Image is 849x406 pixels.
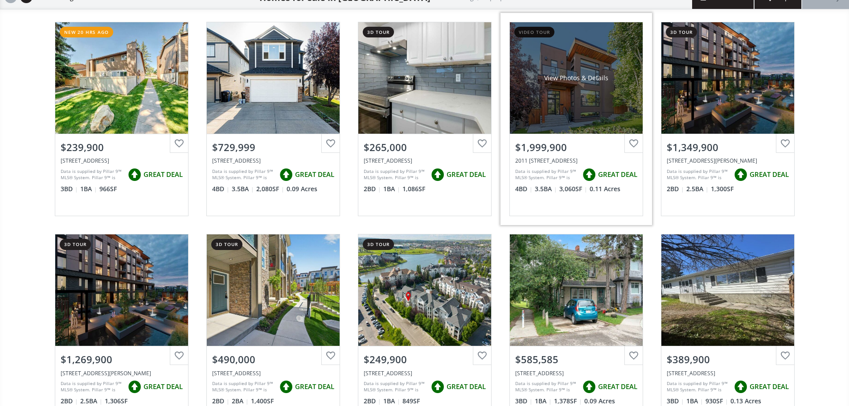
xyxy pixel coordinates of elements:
img: rating icon [732,166,750,184]
img: rating icon [429,378,447,396]
span: 2,080 SF [256,185,284,193]
span: GREAT DEAL [295,382,334,391]
span: 2 BD [212,397,230,406]
div: $585,585 [515,353,637,366]
div: 2117 81St Street SW #151, Calgary, AB T3H 6H5 [212,369,334,377]
div: Data is supplied by Pillar 9™ MLS® System. Pillar 9™ is the owner of the copyright in its MLS® Sy... [667,380,730,394]
div: 4185 Norford Avenue NW #204, Calgary, AB T2L 2K7 [61,369,183,377]
a: $729,999[STREET_ADDRESS]Data is supplied by Pillar 9™ MLS® System. Pillar 9™ is the owner of the ... [197,13,349,225]
span: GREAT DEAL [750,170,789,179]
span: 2.5 BA [80,397,103,406]
img: rating icon [126,378,144,396]
span: GREAT DEAL [144,170,183,179]
span: 0.09 Acres [584,397,615,406]
div: Data is supplied by Pillar 9™ MLS® System. Pillar 9™ is the owner of the copyright in its MLS® Sy... [364,380,427,394]
a: new 20 hrs ago$239,900[STREET_ADDRESS]Data is supplied by Pillar 9™ MLS® System. Pillar 9™ is the... [46,13,197,225]
span: 2.5 BA [686,185,709,193]
span: 1 BA [686,397,703,406]
div: 2452 28 Avenue SW, Calgary, AB T2T 1L1 [515,369,637,377]
span: 849 SF [402,397,420,406]
img: rating icon [580,166,598,184]
span: 4 BD [515,185,533,193]
img: rating icon [580,378,598,396]
span: 3 BD [61,185,78,193]
img: rating icon [277,378,295,396]
div: $239,900 [61,140,183,154]
div: Data is supplied by Pillar 9™ MLS® System. Pillar 9™ is the owner of the copyright in its MLS® Sy... [364,168,427,181]
span: 3.5 BA [535,185,557,193]
span: 2 BD [364,397,381,406]
div: Data is supplied by Pillar 9™ MLS® System. Pillar 9™ is the owner of the copyright in its MLS® Sy... [61,168,123,181]
a: 3d tour$265,000[STREET_ADDRESS]Data is supplied by Pillar 9™ MLS® System. Pillar 9™ is the owner ... [349,13,500,225]
span: 3,060 SF [559,185,587,193]
span: 1,306 SF [105,397,127,406]
span: 0.11 Acres [590,185,620,193]
img: rating icon [277,166,295,184]
div: 128 Huntwell Road NE, Calgary, AB T2K5S9 [667,369,789,377]
span: 4 BD [212,185,230,193]
div: $1,269,900 [61,353,183,366]
span: 1,400 SF [251,397,274,406]
div: 4180 Kovitz Avenue NW #206, Calgary, AB T2L 2K7 [667,157,789,164]
span: 1 BA [80,185,97,193]
span: 966 SF [99,185,117,193]
div: Data is supplied by Pillar 9™ MLS® System. Pillar 9™ is the owner of the copyright in its MLS® Sy... [212,380,275,394]
span: GREAT DEAL [447,382,486,391]
span: 2 BD [364,185,381,193]
span: 3 BD [667,397,684,406]
span: 0.09 Acres [287,185,317,193]
span: GREAT DEAL [598,382,637,391]
span: 0.13 Acres [730,397,761,406]
span: 2 BD [61,397,78,406]
div: 2011 29 Avenue SW, Calgary, AB T2T 1N4 [515,157,637,164]
div: 17 Country Village Bay NE #1303, Calgary, AB T3K 5Z3 [364,369,486,377]
span: 1 BA [383,397,400,406]
span: GREAT DEAL [447,170,486,179]
span: 2 BD [667,185,684,193]
a: video tourView Photos & Details$1,999,9002011 [STREET_ADDRESS]Data is supplied by Pillar 9™ MLS® ... [500,13,652,225]
span: 1,300 SF [711,185,734,193]
span: 1,086 SF [402,185,425,193]
span: 1 BA [535,397,552,406]
div: $1,999,900 [515,140,637,154]
img: rating icon [429,166,447,184]
a: 3d tour$1,349,900[STREET_ADDRESS][PERSON_NAME]Data is supplied by Pillar 9™ MLS® System. Pillar 9... [652,13,804,225]
div: Data is supplied by Pillar 9™ MLS® System. Pillar 9™ is the owner of the copyright in its MLS® Sy... [667,168,730,181]
span: GREAT DEAL [295,170,334,179]
span: GREAT DEAL [598,170,637,179]
span: 1,378 SF [554,397,582,406]
div: 5404 10 Avenue SE #112, Calgary, AB T2A5G4 [61,157,183,164]
span: 2 BA [232,397,249,406]
img: rating icon [732,378,750,396]
div: View Photos & Details [544,74,608,82]
span: 1 BA [383,185,400,193]
div: Data is supplied by Pillar 9™ MLS® System. Pillar 9™ is the owner of the copyright in its MLS® Sy... [61,380,123,394]
span: GREAT DEAL [750,382,789,391]
span: 3.5 BA [232,185,254,193]
div: 2520 Palliser Drive SW #1005, Calgary, AB T2V 4S9 [364,157,486,164]
div: Data is supplied by Pillar 9™ MLS® System. Pillar 9™ is the owner of the copyright in its MLS® Sy... [515,380,578,394]
div: Data is supplied by Pillar 9™ MLS® System. Pillar 9™ is the owner of the copyright in its MLS® Sy... [212,168,275,181]
div: Data is supplied by Pillar 9™ MLS® System. Pillar 9™ is the owner of the copyright in its MLS® Sy... [515,168,578,181]
div: 57 Saddlecrest Park NE, Calgary, AB T3J 5L4 [212,157,334,164]
div: $265,000 [364,140,486,154]
span: 930 SF [705,397,728,406]
div: $1,349,900 [667,140,789,154]
img: rating icon [126,166,144,184]
div: $729,999 [212,140,334,154]
span: GREAT DEAL [144,382,183,391]
div: $389,900 [667,353,789,366]
div: $490,000 [212,353,334,366]
span: 3 BD [515,397,533,406]
div: $249,900 [364,353,486,366]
